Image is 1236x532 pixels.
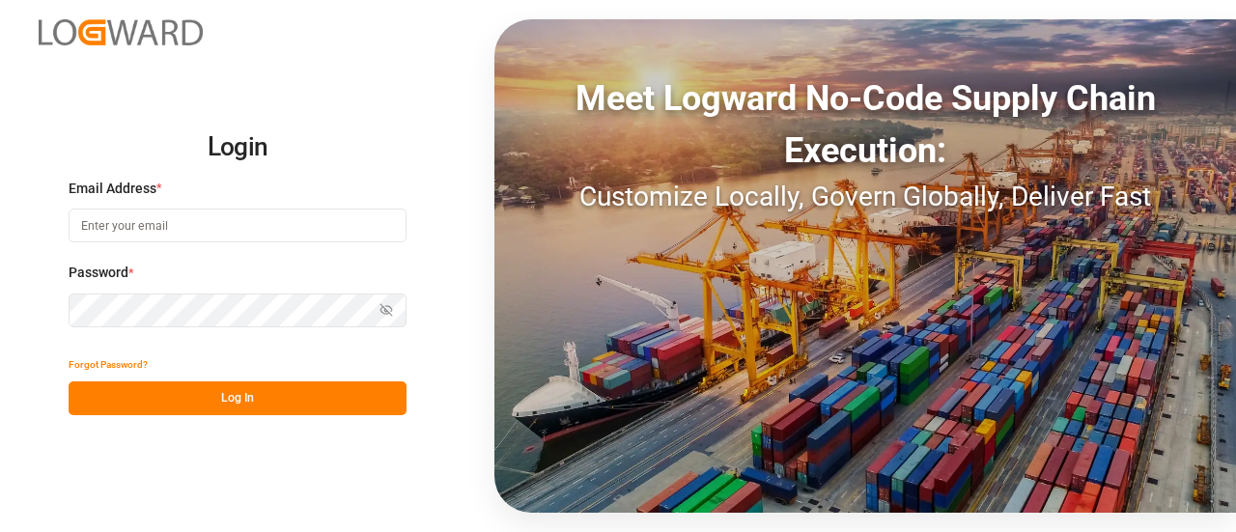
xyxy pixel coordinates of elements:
div: Customize Locally, Govern Globally, Deliver Fast [494,177,1236,217]
span: Password [69,263,128,283]
input: Enter your email [69,209,407,242]
button: Log In [69,381,407,415]
div: Meet Logward No-Code Supply Chain Execution: [494,72,1236,177]
span: Email Address [69,179,156,199]
img: Logward_new_orange.png [39,19,203,45]
button: Forgot Password? [69,348,148,381]
h2: Login [69,117,407,179]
